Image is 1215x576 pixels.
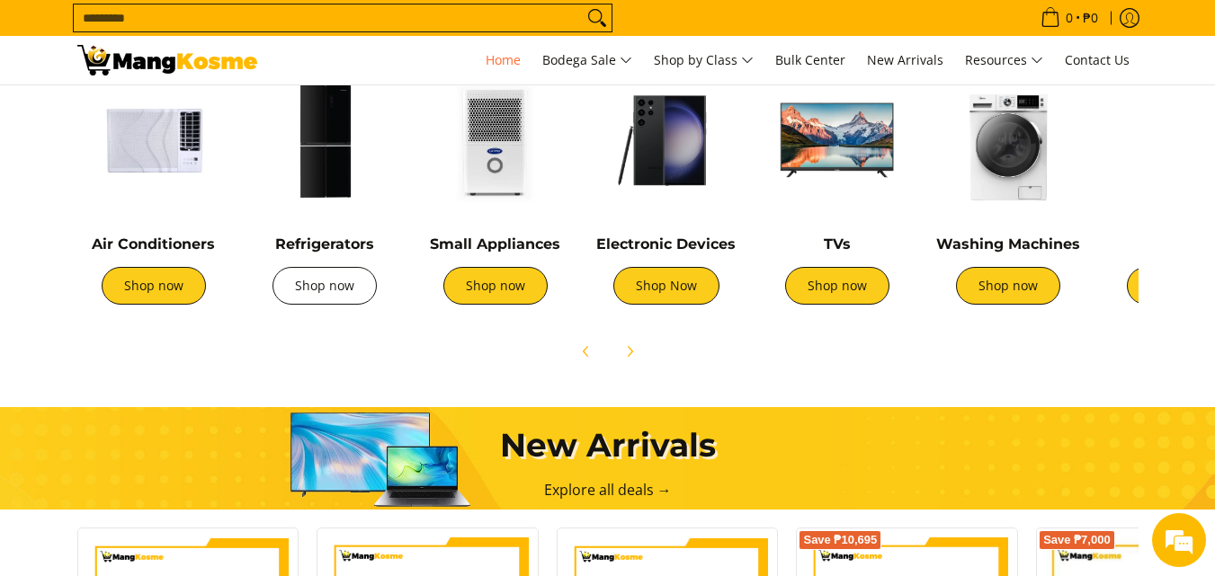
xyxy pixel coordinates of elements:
span: ₱0 [1080,12,1101,24]
span: Contact Us [1065,51,1130,68]
a: TVs [824,235,851,253]
img: Washing Machines [932,64,1085,217]
nav: Main Menu [275,36,1139,84]
span: Save ₱10,695 [803,535,877,545]
a: Refrigerators [275,235,374,253]
a: Shop now [272,267,377,305]
span: Resources [965,49,1043,72]
button: Next [610,332,649,371]
img: Air Conditioners [77,64,230,217]
a: Small Appliances [430,235,560,253]
button: Search [583,4,612,31]
a: Shop now [102,267,206,305]
a: Home [477,36,530,84]
a: Resources [956,36,1052,84]
img: Small Appliances [419,64,572,217]
a: Bulk Center [766,36,854,84]
span: Home [486,51,521,68]
a: Contact Us [1056,36,1139,84]
span: Bulk Center [775,51,845,68]
img: Electronic Devices [590,64,743,217]
img: Refrigerators [248,64,401,217]
span: Save ₱7,000 [1043,535,1111,545]
a: Shop now [956,267,1060,305]
a: Shop Now [613,267,719,305]
a: Air Conditioners [92,235,215,253]
span: Bodega Sale [542,49,632,72]
a: Explore all deals → [544,480,672,500]
a: Electronic Devices [596,235,736,253]
a: Shop now [443,267,548,305]
a: New Arrivals [858,36,952,84]
span: Shop by Class [654,49,754,72]
img: Mang Kosme: Your Home Appliances Warehouse Sale Partner! [77,45,257,75]
span: • [1035,8,1103,28]
button: Previous [567,332,606,371]
a: Washing Machines [936,235,1080,253]
span: New Arrivals [867,51,943,68]
span: 0 [1063,12,1076,24]
a: Bodega Sale [533,36,641,84]
img: TVs [761,64,914,217]
a: Shop by Class [645,36,763,84]
a: Shop now [785,267,889,305]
